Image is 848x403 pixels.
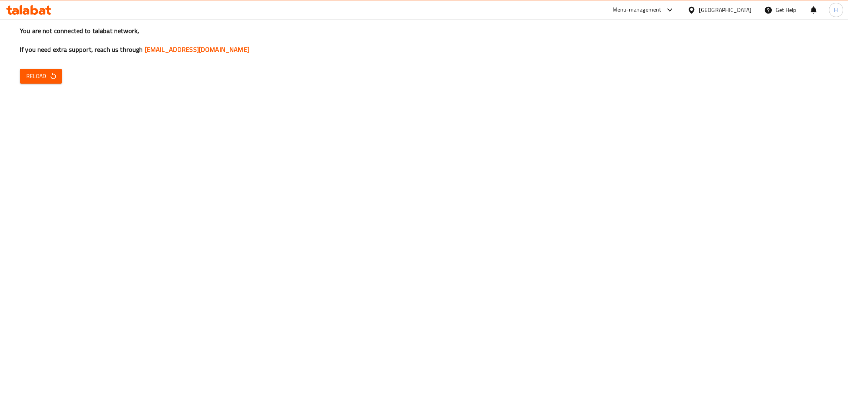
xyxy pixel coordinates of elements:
[699,6,751,14] div: [GEOGRAPHIC_DATA]
[26,71,56,81] span: Reload
[145,43,249,55] a: [EMAIL_ADDRESS][DOMAIN_NAME]
[20,26,828,54] h3: You are not connected to talabat network, If you need extra support, reach us through
[613,5,662,15] div: Menu-management
[834,6,838,14] span: H
[20,69,62,84] button: Reload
